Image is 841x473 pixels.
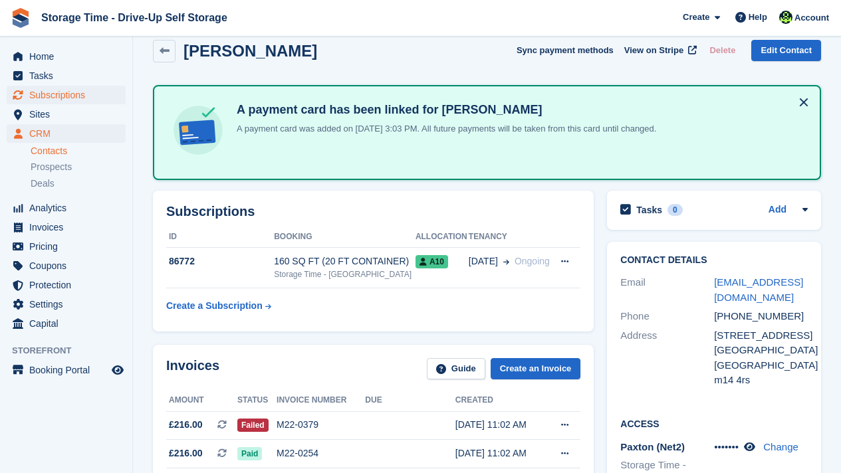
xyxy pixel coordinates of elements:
div: Storage Time - [GEOGRAPHIC_DATA] [274,268,416,280]
a: Contacts [31,145,126,157]
div: [GEOGRAPHIC_DATA] [714,343,808,358]
span: Booking Portal [29,361,109,379]
th: Invoice number [277,390,365,411]
div: m14 4rs [714,373,808,388]
h2: Subscriptions [166,204,580,219]
div: 86772 [166,254,274,268]
th: Created [455,390,546,411]
h4: A payment card has been linked for [PERSON_NAME] [231,102,656,118]
a: Create an Invoice [491,358,581,380]
a: Storage Time - Drive-Up Self Storage [36,7,233,29]
span: Pricing [29,237,109,256]
a: menu [7,199,126,217]
div: Email [620,275,714,305]
a: menu [7,256,126,275]
button: Sync payment methods [517,40,614,62]
span: [DATE] [469,254,498,268]
span: Failed [237,419,269,432]
img: stora-icon-8386f47178a22dfd0bd8f6a31ec36ba5ce8667c1dd55bd0f319d3a0aa187defe.svg [11,8,31,28]
a: menu [7,361,126,379]
span: Capital [29,314,109,333]
span: Help [749,11,767,24]
span: Settings [29,295,109,314]
a: menu [7,66,126,85]
th: Tenancy [469,227,552,248]
span: Sites [29,105,109,124]
a: menu [7,276,126,294]
a: Deals [31,177,126,191]
span: ••••••• [714,441,739,452]
a: View on Stripe [619,40,699,62]
a: Create a Subscription [166,294,271,318]
span: Invoices [29,218,109,236]
div: 160 SQ FT (20 FT CONTAINER) [274,254,416,268]
div: Phone [620,309,714,324]
h2: Contact Details [620,255,808,266]
a: Guide [427,358,485,380]
p: A payment card was added on [DATE] 3:03 PM. All future payments will be taken from this card unti... [231,122,656,136]
a: menu [7,86,126,104]
a: menu [7,314,126,333]
a: menu [7,295,126,314]
a: [EMAIL_ADDRESS][DOMAIN_NAME] [714,276,803,303]
th: Booking [274,227,416,248]
div: M22-0254 [277,446,365,460]
span: Home [29,47,109,66]
div: M22-0379 [277,418,365,432]
span: Tasks [29,66,109,85]
th: Amount [166,390,237,411]
a: menu [7,218,126,236]
a: menu [7,124,126,143]
th: ID [166,227,274,248]
a: Edit Contact [751,40,821,62]
span: Ongoing [515,256,550,266]
div: 0 [667,204,683,216]
button: Delete [704,40,741,62]
a: Prospects [31,160,126,174]
a: menu [7,105,126,124]
h2: Tasks [636,204,662,216]
span: Coupons [29,256,109,275]
span: Subscriptions [29,86,109,104]
span: Account [794,11,829,25]
a: menu [7,237,126,256]
span: Create [683,11,709,24]
img: card-linked-ebf98d0992dc2aeb22e95c0e3c79077019eb2392cfd83c6a337811c24bc77127.svg [170,102,226,158]
div: Address [620,328,714,388]
h2: Access [620,417,808,430]
th: Due [365,390,455,411]
span: A10 [416,255,448,268]
div: [DATE] 11:02 AM [455,446,546,460]
span: Deals [31,177,55,190]
div: [PHONE_NUMBER] [714,309,808,324]
span: Paid [237,447,262,460]
span: Analytics [29,199,109,217]
span: Paxton (Net2) [620,441,685,452]
span: Protection [29,276,109,294]
a: Add [769,203,786,218]
th: Allocation [416,227,469,248]
img: Laaibah Sarwar [779,11,792,24]
a: Change [763,441,798,452]
div: Create a Subscription [166,299,263,313]
a: menu [7,47,126,66]
span: £216.00 [169,446,203,460]
a: Preview store [110,362,126,378]
span: CRM [29,124,109,143]
div: [DATE] 11:02 AM [455,418,546,432]
th: Status [237,390,277,411]
div: [STREET_ADDRESS] [714,328,808,343]
h2: Invoices [166,358,219,380]
span: Prospects [31,161,72,173]
h2: [PERSON_NAME] [183,42,317,60]
span: £216.00 [169,418,203,432]
span: View on Stripe [624,44,683,57]
div: [GEOGRAPHIC_DATA] [714,358,808,373]
span: Storefront [12,344,132,357]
